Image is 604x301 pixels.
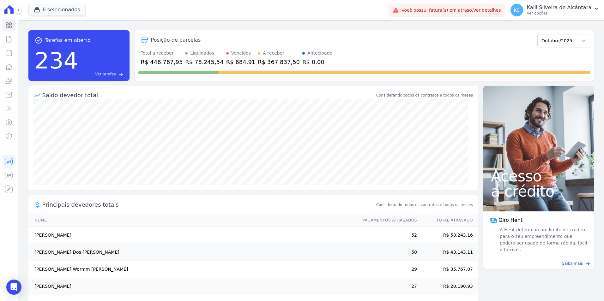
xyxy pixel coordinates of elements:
td: R$ 58.243,16 [417,227,478,244]
td: [PERSON_NAME] [28,278,357,295]
div: Considerando todos os contratos e todos os meses [376,92,473,98]
a: Ver detalhes [473,8,501,13]
td: [PERSON_NAME] Dos [PERSON_NAME] [28,244,357,261]
span: KS [514,8,520,12]
td: 52 [357,227,417,244]
span: Giro Hent [498,216,522,224]
div: R$ 446.767,95 [141,58,183,66]
td: [PERSON_NAME] [28,227,357,244]
td: R$ 43.143,11 [417,244,478,261]
div: Liquidados [190,50,214,56]
p: Kalil Silveira de Alcântara [527,4,591,11]
td: 29 [357,261,417,278]
td: 27 [357,278,417,295]
span: a crédito [491,184,586,199]
td: R$ 20.190,93 [417,278,478,295]
div: Total a receber [141,50,183,56]
th: Pagamentos Atrasados [357,214,417,227]
p: Ver opções [527,11,591,16]
span: Considerando todos os contratos e todos os meses [376,202,473,208]
span: Ver tarefas [95,71,116,77]
div: Posição de parcelas [151,36,201,44]
span: east [585,261,590,266]
span: Acesso [491,168,586,184]
div: R$ 0,00 [302,58,332,66]
button: KS Kalil Silveira de Alcântara Ver opções [505,1,604,19]
span: task_alt [35,37,42,44]
span: A Hent determina um limite de crédito para o seu empreendimento que poderá ser usado de forma ráp... [498,227,588,253]
div: Vencidos [231,50,251,56]
span: east [118,72,123,77]
span: Principais devedores totais [42,200,375,209]
div: Saldo devedor total [42,91,375,99]
td: 50 [357,244,417,261]
td: [PERSON_NAME] Wormm [PERSON_NAME] [28,261,357,278]
div: R$ 367.837,50 [258,58,300,66]
span: Tarefas em aberto [45,37,91,44]
div: R$ 78.245,54 [185,58,223,66]
div: Open Intercom Messenger [6,280,21,295]
th: Total Atrasado [417,214,478,227]
a: Saiba mais east [487,261,590,266]
td: R$ 35.767,07 [417,261,478,278]
div: R$ 684,91 [226,58,256,66]
button: 6 selecionados [28,4,86,16]
span: Saiba mais [562,261,583,266]
div: Antecipado [307,50,332,56]
a: Ver tarefas east [81,71,123,77]
span: Você possui fatura(s) em atraso. [402,7,501,14]
div: 234 [35,44,78,77]
th: Nome [28,214,357,227]
div: A receber [263,50,284,56]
